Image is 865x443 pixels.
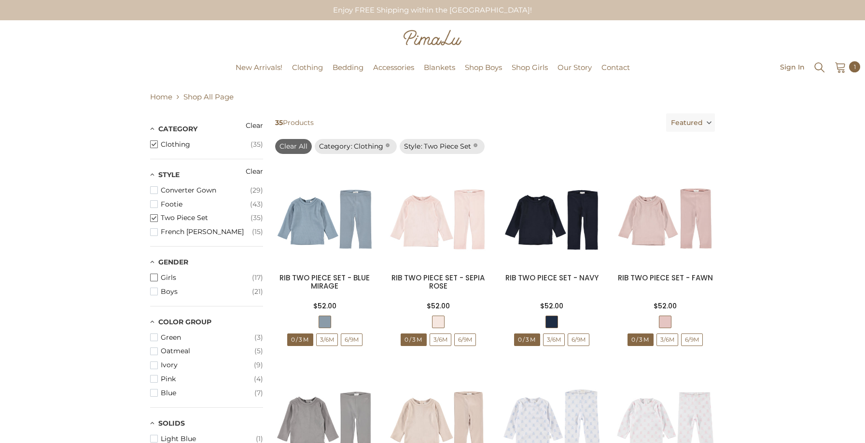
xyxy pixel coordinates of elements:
a: Home [150,91,172,103]
span: 0/3M [287,333,313,346]
span: Style [158,170,180,179]
a: New Arrivals! [231,62,287,86]
span: (29) [250,186,263,194]
span: Two Piece Set [424,142,471,151]
button: Green [150,331,263,345]
span: Blankets [424,63,455,72]
summary: Search [813,60,826,74]
span: Our Story [558,63,592,72]
span: (7) [254,389,263,397]
nav: breadcrumbs [150,86,715,106]
span: BLUE MIRAGE [319,316,331,328]
span: Oatmeal [161,347,254,355]
span: (17) [252,274,263,282]
span: Pink [161,375,254,383]
span: Clothing [161,140,251,149]
span: SEPIA ROSE [432,316,445,328]
span: girls [161,274,252,282]
span: Bedding [333,63,363,72]
span: Footie [161,200,250,208]
span: (4) [254,375,263,383]
a: Shop Boys [460,62,507,86]
span: (21) [252,288,263,296]
span: (35) [251,214,263,222]
span: Clothing [354,142,383,151]
span: (15) [252,228,263,236]
span: Clothing [292,63,323,72]
span: 6/9M [568,333,589,346]
span: boys [161,288,252,296]
a: Sign In [780,63,805,70]
span: 3/6M [317,334,337,346]
span: 6/9M [455,334,475,346]
a: Blankets [419,62,460,86]
span: 0/3M [514,333,540,346]
span: 3/6M [544,334,564,346]
span: Shop Girls [512,63,548,72]
span: Converter Gown [161,186,250,194]
button: Clothing [150,138,263,152]
span: 1 [854,62,856,72]
span: $52.00 [313,301,336,311]
span: 6/9M [341,334,362,346]
span: Category [158,125,197,133]
button: Two Piece Set [150,211,263,225]
b: 35 [275,118,283,127]
button: Blue [150,386,263,400]
span: Shop Boys [465,63,502,72]
span: Ivory [161,361,254,369]
a: Clothing [287,62,328,86]
span: Gender [158,258,188,266]
span: (9) [254,361,263,369]
span: 3/6M [316,333,338,346]
a: Clear [246,166,263,183]
span: 0/3M [401,333,427,346]
a: RIB TWO PIECE SET - FAWN [618,273,713,283]
a: RIB TWO PIECE SET - NAVY [505,273,599,283]
span: Category [319,141,354,152]
a: Shop Girls [507,62,553,86]
span: (1) [256,435,263,443]
span: 3/6M [430,334,451,346]
a: Our Story [553,62,597,86]
span: $52.00 [540,301,563,311]
div: Enjoy FREE Shipping within the [GEOGRAPHIC_DATA]! [325,1,540,19]
span: $52.00 [654,301,677,311]
span: 6/9M [568,334,589,346]
span: 0/3M [401,334,426,346]
a: Clear [246,121,263,137]
a: Bedding [328,62,368,86]
span: (3) [254,333,263,342]
button: French Terry Set [150,225,263,239]
span: Green [161,333,254,342]
span: 3/6M [657,334,678,346]
button: Footie [150,197,263,211]
span: Featured [671,113,703,132]
span: 0/3M [628,334,653,346]
span: Contact [601,63,630,72]
img: Pimalu [404,30,461,45]
span: Accessories [373,63,414,72]
a: Pimalu [5,64,35,71]
span: 0/3M [288,334,313,346]
span: (35) [251,140,263,149]
span: NAVY [545,316,558,328]
button: Pink [150,372,263,386]
span: Sign In [780,64,805,70]
button: girls [150,271,263,285]
span: (43) [250,200,263,208]
span: (5) [254,347,263,355]
span: 6/9M [681,333,703,346]
span: New Arrivals! [236,63,282,72]
button: boys [150,285,263,299]
a: Shop All Page [183,92,234,101]
button: Converter Gown [150,183,263,197]
span: Style [404,141,424,152]
span: 3/6M [656,333,678,346]
span: Color Group [158,318,211,326]
span: 6/9M [682,334,702,346]
label: Featured [666,113,715,132]
a: Clear All [275,139,312,154]
span: French [PERSON_NAME] [161,228,252,236]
